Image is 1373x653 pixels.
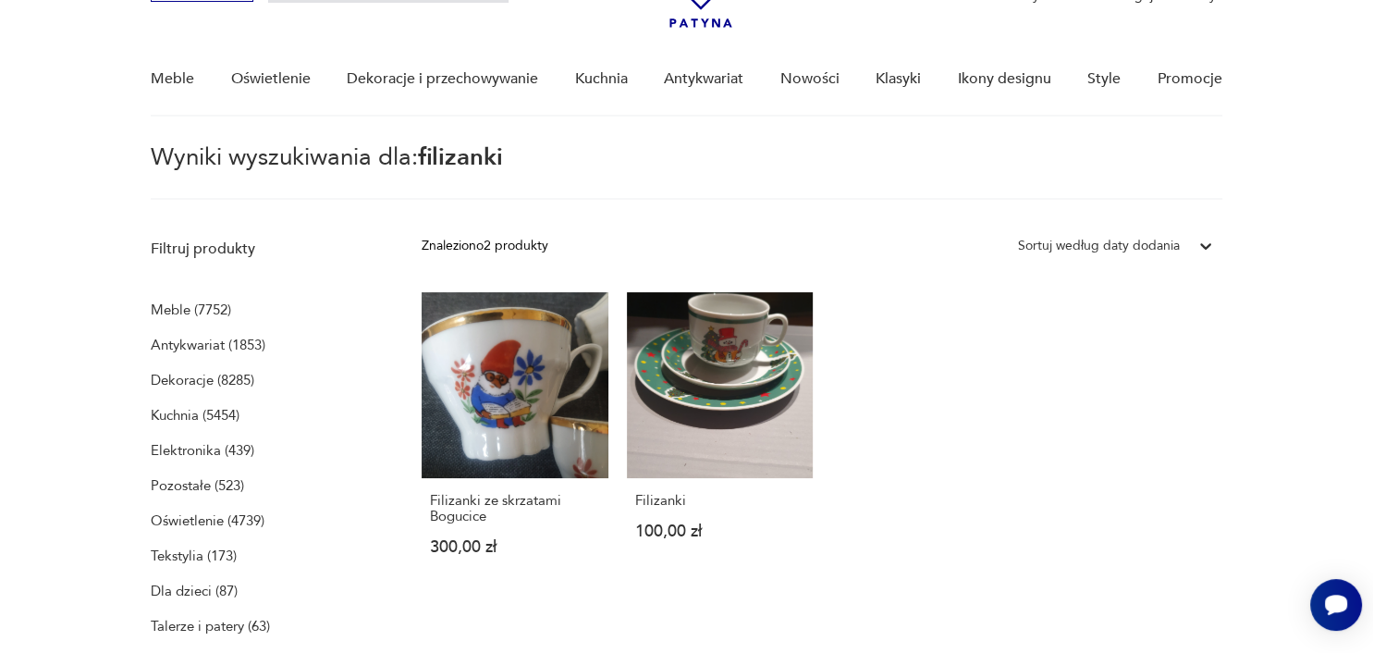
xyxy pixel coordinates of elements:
h3: Filizanki [635,493,804,509]
a: Meble [151,43,194,115]
p: 100,00 zł [635,524,804,539]
a: Nowości [780,43,840,115]
a: Dekoracje (8285) [151,367,254,393]
a: FilizankiFilizanki100,00 zł [627,292,813,591]
a: Oświetlenie (4739) [151,508,264,534]
a: Elektronika (439) [151,437,254,463]
a: Dla dzieci (87) [151,578,238,604]
a: Style [1087,43,1121,115]
div: Sortuj według daty dodania [1018,236,1180,256]
a: Klasyki [876,43,921,115]
a: Kuchnia [575,43,628,115]
a: Antykwariat [664,43,743,115]
a: Filizanki ze skrzatami BoguciceFilizanki ze skrzatami Bogucice300,00 zł [422,292,607,591]
a: Oświetlenie [231,43,311,115]
p: 300,00 zł [430,539,599,555]
span: filizanki [418,141,503,174]
iframe: Smartsupp widget button [1310,579,1362,631]
a: Kuchnia (5454) [151,402,239,428]
a: Meble (7752) [151,297,231,323]
p: Filtruj produkty [151,239,377,259]
h3: Filizanki ze skrzatami Bogucice [430,493,599,524]
a: Pozostałe (523) [151,473,244,499]
a: Talerze i patery (63) [151,613,270,639]
a: Antykwariat (1853) [151,332,265,358]
a: Tekstylia (173) [151,543,237,569]
a: Promocje [1158,43,1222,115]
a: Ikony designu [958,43,1051,115]
div: Znaleziono 2 produkty [422,236,548,256]
a: Dekoracje i przechowywanie [347,43,538,115]
p: Wyniki wyszukiwania dla: [151,146,1221,200]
